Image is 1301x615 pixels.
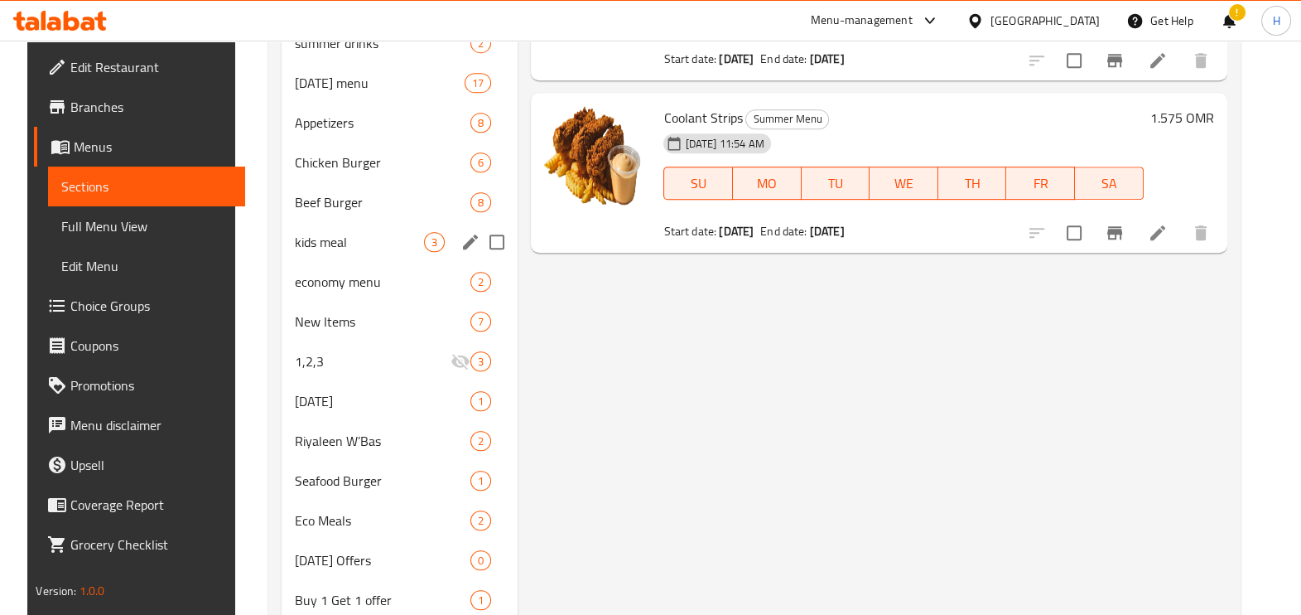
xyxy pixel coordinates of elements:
[48,246,244,286] a: Edit Menu
[471,513,490,529] span: 2
[70,415,231,435] span: Menu disclaimer
[671,172,725,196] span: SU
[945,172,1000,196] span: TH
[470,471,491,491] div: items
[295,113,470,133] span: Appetizers
[61,177,231,196] span: Sections
[470,590,491,610] div: items
[70,336,231,356] span: Coupons
[282,222,518,262] div: kids meal3edit
[295,391,470,411] span: [DATE]
[760,48,807,70] span: End date:
[663,167,732,200] button: SU
[458,230,483,254] button: edit
[663,220,716,242] span: Start date:
[733,167,802,200] button: MO
[34,286,244,326] a: Choice Groups
[471,314,490,330] span: 7
[295,511,470,530] span: Eco Meals
[282,341,518,381] div: 1,2,33
[811,11,913,31] div: Menu-management
[465,75,490,91] span: 17
[663,105,742,130] span: Coolant Strips
[470,153,491,172] div: items
[808,172,864,196] span: TU
[1181,41,1221,80] button: delete
[451,351,470,371] svg: Inactive section
[295,192,470,212] span: Beef Burger
[295,272,470,292] div: economy menu
[36,580,76,602] span: Version:
[1150,106,1214,129] h6: 1.575 OMR
[70,296,231,316] span: Choice Groups
[471,274,490,290] span: 2
[295,431,470,451] span: Riyaleen W’Bas
[282,262,518,302] div: economy menu2
[282,461,518,501] div: Seafood Burger1
[34,366,244,405] a: Promotions
[295,312,470,332] span: New Items
[465,73,491,93] div: items
[745,109,829,129] div: Summer Menu
[470,192,491,212] div: items
[938,167,1007,200] button: TH
[470,272,491,292] div: items
[295,73,465,93] span: [DATE] menu
[282,381,518,421] div: [DATE]1
[34,445,244,485] a: Upsell
[1082,172,1137,196] span: SA
[424,232,445,252] div: items
[1057,43,1091,78] span: Select to update
[1095,41,1135,80] button: Branch-specific-item
[544,106,650,212] img: Coolant Strips
[425,235,444,250] span: 3
[876,172,932,196] span: WE
[295,153,470,172] div: Chicken Burger
[34,405,244,445] a: Menu disclaimer
[810,220,845,242] b: [DATE]
[1057,215,1091,250] span: Select to update
[470,511,491,530] div: items
[295,590,470,610] span: Buy 1 Get 1 offer
[282,421,518,461] div: Riyaleen W’Bas2
[810,48,845,70] b: [DATE]
[740,172,795,196] span: MO
[70,375,231,395] span: Promotions
[990,12,1100,30] div: [GEOGRAPHIC_DATA]
[70,97,231,117] span: Branches
[48,167,244,206] a: Sections
[34,525,244,564] a: Grocery Checklist
[282,501,518,540] div: Eco Meals2
[282,540,518,580] div: [DATE] Offers0
[1006,167,1075,200] button: FR
[760,220,807,242] span: End date:
[470,431,491,451] div: items
[80,580,105,602] span: 1.0.0
[471,155,490,171] span: 6
[663,48,716,70] span: Start date:
[34,326,244,366] a: Coupons
[470,351,491,371] div: items
[295,351,451,371] span: 1,2,3
[678,136,770,152] span: [DATE] 11:54 AM
[74,137,231,157] span: Menus
[471,593,490,608] span: 1
[719,48,754,70] b: [DATE]
[70,495,231,515] span: Coverage Report
[802,167,870,200] button: TU
[282,302,518,341] div: New Items7
[1095,213,1135,253] button: Branch-specific-item
[282,63,518,103] div: [DATE] menu17
[471,36,490,51] span: 2
[295,471,470,491] div: Seafood Burger
[61,256,231,276] span: Edit Menu
[295,33,470,53] span: summer drinks
[471,433,490,449] span: 2
[471,473,490,489] span: 1
[34,127,244,167] a: Menus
